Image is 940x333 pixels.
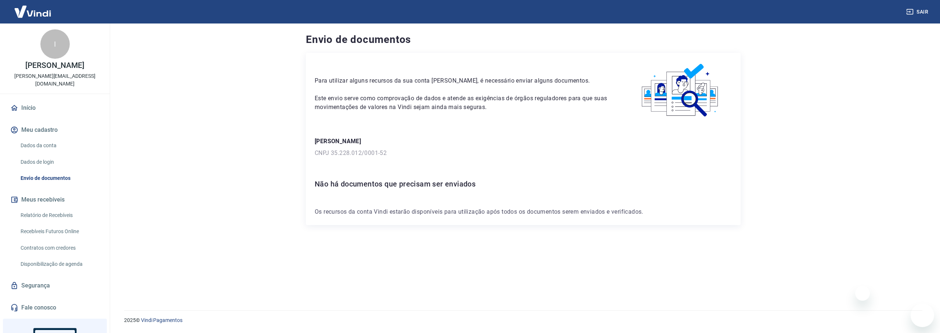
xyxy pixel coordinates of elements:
p: CNPJ 35.228.012/0001-52 [315,149,732,158]
iframe: Fechar mensagem [855,286,870,301]
button: Meu cadastro [9,122,101,138]
a: Recebíveis Futuros Online [18,224,101,239]
p: Este envio serve como comprovação de dados e atende as exigências de órgãos reguladores para que ... [315,94,612,112]
p: 2025 © [124,316,922,324]
p: Para utilizar alguns recursos da sua conta [PERSON_NAME], é necessário enviar alguns documentos. [315,76,612,85]
img: waiting_documents.41d9841a9773e5fdf392cede4d13b617.svg [629,62,732,119]
div: I [40,29,70,59]
a: Início [9,100,101,116]
button: Meus recebíveis [9,192,101,208]
button: Sair [905,5,931,19]
a: Vindi Pagamentos [141,317,182,323]
h6: Não há documentos que precisam ser enviados [315,178,732,190]
p: Os recursos da conta Vindi estarão disponíveis para utilização após todos os documentos serem env... [315,207,732,216]
p: [PERSON_NAME] [315,137,732,146]
a: Contratos com credores [18,240,101,256]
a: Dados da conta [18,138,101,153]
a: Disponibilização de agenda [18,257,101,272]
p: [PERSON_NAME][EMAIL_ADDRESS][DOMAIN_NAME] [6,72,104,88]
iframe: Botão para abrir a janela de mensagens [911,304,934,327]
img: Vindi [9,0,57,23]
p: [PERSON_NAME] [25,62,84,69]
h4: Envio de documentos [306,32,741,47]
a: Segurança [9,278,101,294]
a: Envio de documentos [18,171,101,186]
a: Fale conosco [9,300,101,316]
a: Dados de login [18,155,101,170]
a: Relatório de Recebíveis [18,208,101,223]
